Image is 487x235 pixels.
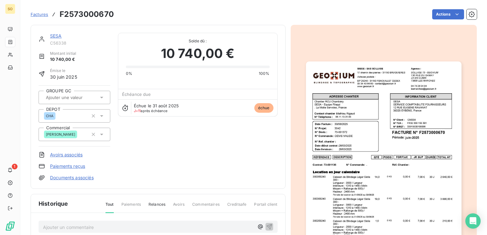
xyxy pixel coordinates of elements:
[50,152,83,158] a: Avoirs associés
[31,12,48,17] span: Factures
[134,109,168,113] span: après échéance
[60,9,114,20] h3: F2573000670
[134,103,179,108] span: Échue le 31 août 2025
[50,33,62,39] a: SESA
[121,202,141,212] span: Paiements
[50,51,76,56] span: Montant initial
[12,164,18,169] span: 1
[50,174,94,181] a: Documents associés
[465,213,481,229] div: Open Intercom Messenger
[45,95,109,100] input: Ajouter une valeur
[50,74,77,80] span: 30 juin 2025
[254,103,273,113] span: échue
[432,9,464,19] button: Actions
[5,4,15,14] div: SO
[50,56,76,63] span: 10 740,00 €
[50,68,77,74] span: Émise le
[126,38,270,44] span: Solde dû :
[50,163,85,169] a: Paiements reçus
[227,202,247,212] span: Creditsafe
[39,199,68,208] span: Historique
[50,40,110,46] span: C56338
[134,109,141,113] span: J+11
[254,202,277,212] span: Portail client
[46,114,54,118] span: CHA
[122,92,151,97] span: Échéance due
[5,221,15,231] img: Logo LeanPay
[259,71,270,76] span: 100%
[161,44,235,63] span: 10 740,00 €
[46,132,75,136] span: [PERSON_NAME]
[149,202,165,212] span: Relances
[31,11,48,18] a: Factures
[105,202,114,213] span: Tout
[173,202,185,212] span: Avoirs
[192,202,220,212] span: Commentaires
[126,71,132,76] span: 0%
